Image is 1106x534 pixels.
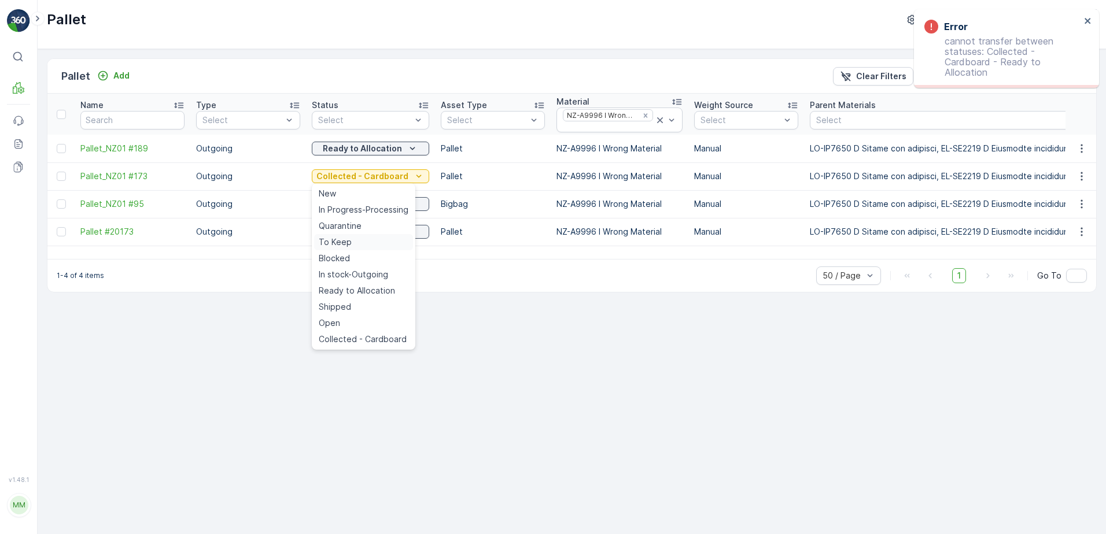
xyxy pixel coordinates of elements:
td: Bigbag [435,190,551,218]
img: logo [7,9,30,32]
button: MM [7,485,30,525]
td: Manual [688,218,804,246]
p: Name [80,99,104,111]
a: Pallet_NZ01 #189 [80,143,185,154]
p: Type [196,99,216,111]
span: New [319,188,336,199]
span: Go To [1037,270,1061,281]
a: Pallet_NZ01 #95 [80,198,185,210]
div: MM [10,496,28,514]
td: Pallet [435,162,551,190]
span: Blocked [319,253,350,264]
span: 1 [952,268,966,283]
td: Manual [688,135,804,162]
p: Select [318,114,411,126]
p: Select [701,114,780,126]
td: Pallet [435,218,551,246]
div: Toggle Row Selected [57,199,66,209]
span: Open [319,317,340,329]
span: To Keep [319,236,352,248]
td: NZ-A9996 I Wrong Material [551,218,688,246]
td: Manual [688,190,804,218]
p: Clear Filters [856,71,906,82]
span: Quarantine [319,220,362,232]
span: In Progress-Processing [319,204,408,216]
p: Parent Materials [810,99,876,111]
td: Manual [688,162,804,190]
p: Status [312,99,338,111]
p: Collected - Cardboard [316,170,408,182]
div: Remove NZ-A9996 I Wrong Material [639,111,652,120]
button: Collected - Cardboard [312,169,429,183]
h3: Error [944,20,968,34]
td: Pallet [435,135,551,162]
p: Asset Type [441,99,487,111]
span: Ready to Allocation [319,285,395,296]
span: Shipped [319,301,351,313]
td: NZ-A9996 I Wrong Material [551,162,688,190]
p: Material [556,96,589,107]
td: NZ-A9996 I Wrong Material [551,135,688,162]
input: Search [80,111,185,129]
span: Collected - Cardboard [319,333,407,345]
div: Toggle Row Selected [57,172,66,181]
span: v 1.48.1 [7,476,30,483]
p: Select [202,114,282,126]
p: Weight Source [694,99,753,111]
a: Pallet_NZ01 #173 [80,170,185,182]
a: Pallet #20173 [80,226,185,238]
p: Select [447,114,527,126]
td: Outgoing [190,218,306,246]
td: NZ-A9996 I Wrong Material [551,190,688,218]
button: Clear Filters [833,67,913,86]
button: close [1084,16,1092,27]
div: Toggle Row Selected [57,144,66,153]
div: NZ-A9996 I Wrong Material [563,110,638,121]
div: Toggle Row Selected [57,227,66,236]
p: Pallet [47,10,86,29]
button: Add [93,69,134,83]
button: Ready to Allocation [312,142,429,155]
p: 1-4 of 4 items [57,271,104,280]
ul: Collected - Cardboard [312,183,415,350]
span: In stock-Outgoing [319,269,388,280]
td: Outgoing [190,135,306,162]
p: Ready to Allocation [323,143,402,154]
td: Outgoing [190,190,306,218]
p: Pallet [61,68,90,84]
td: Outgoing [190,162,306,190]
p: cannot transfer between statuses: Collected - Cardboard - Ready to Allocation [924,36,1081,77]
p: Add [113,70,130,81]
